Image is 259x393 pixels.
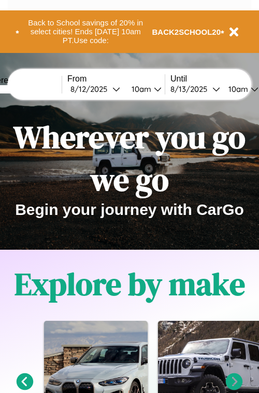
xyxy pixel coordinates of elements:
label: From [67,74,165,84]
div: 10am [223,84,251,94]
button: 8/12/2025 [67,84,123,94]
div: 8 / 12 / 2025 [70,84,112,94]
button: 10am [123,84,165,94]
button: Back to School savings of 20% in select cities! Ends [DATE] 10am PT.Use code: [19,16,152,48]
b: BACK2SCHOOL20 [152,28,221,36]
div: 8 / 13 / 2025 [170,84,212,94]
div: 10am [126,84,154,94]
h1: Explore by make [15,263,245,305]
